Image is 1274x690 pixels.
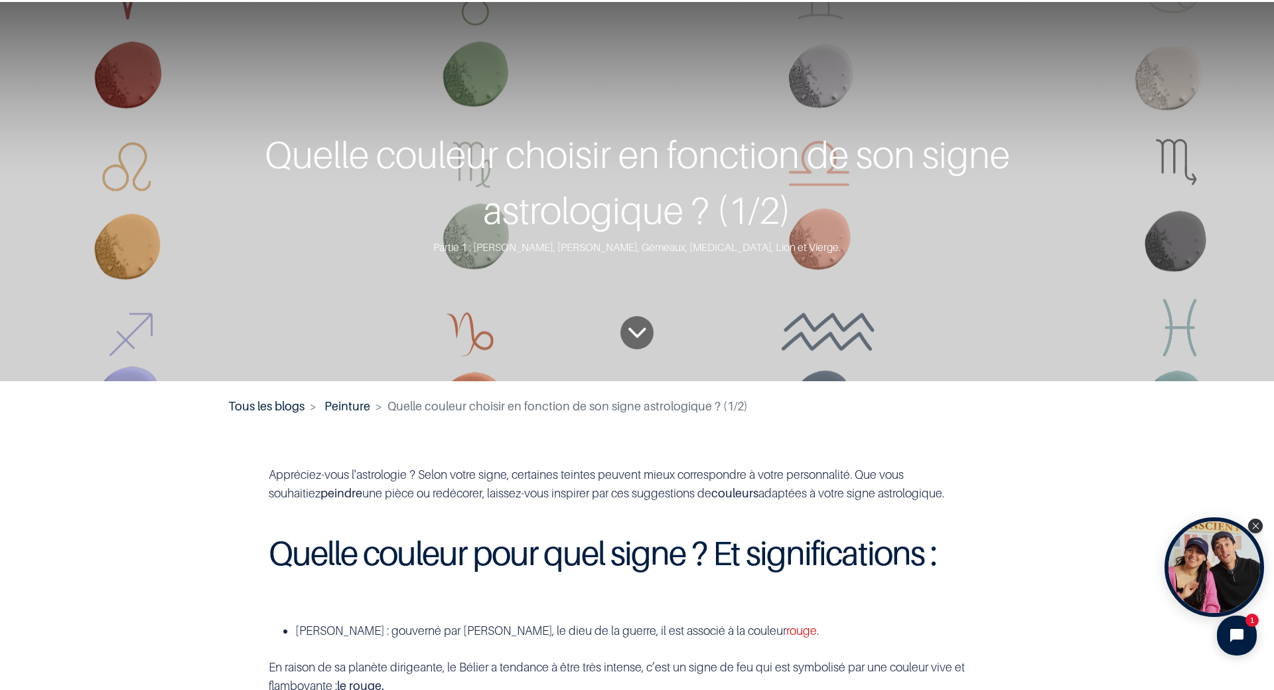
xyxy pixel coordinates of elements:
h1: Quelle couleur pour quel signe ? Et significations : [269,535,1005,571]
font: rouge [786,624,817,638]
div: Open Tolstoy widget [1165,517,1264,617]
a: Tous les blogs [228,399,305,413]
font: Appréciez-vous l'astrologie ? Selon votre signe, certaines teintes peuvent mieux correspondre à v... [269,468,944,500]
a: To blog content [620,316,654,349]
a: Peinture [324,399,370,413]
div: Partie 1 : [PERSON_NAME], [PERSON_NAME], Gémeaux, [MEDICAL_DATA], Lion et Vierge. [182,238,1092,256]
span: Quelle couleur choisir en fonction de son signe astrologique ? (1/2) [388,399,748,413]
div: Tolstoy bubble widget [1165,517,1264,617]
b: couleurs [711,486,758,500]
div: Open Tolstoy [1165,517,1264,617]
i: To blog content [627,305,648,360]
b: peindre [320,486,362,500]
iframe: Tidio Chat [1206,604,1268,667]
div: Quelle couleur choisir en fonction de son signe astrologique ? (1/2) [182,127,1092,238]
div: Close Tolstoy widget [1248,519,1263,533]
p: [PERSON_NAME] : gouverné par [PERSON_NAME], le dieu de la guerre, il est associé à la couleur . [295,622,1005,640]
nav: fil d'Ariane [228,397,1046,415]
